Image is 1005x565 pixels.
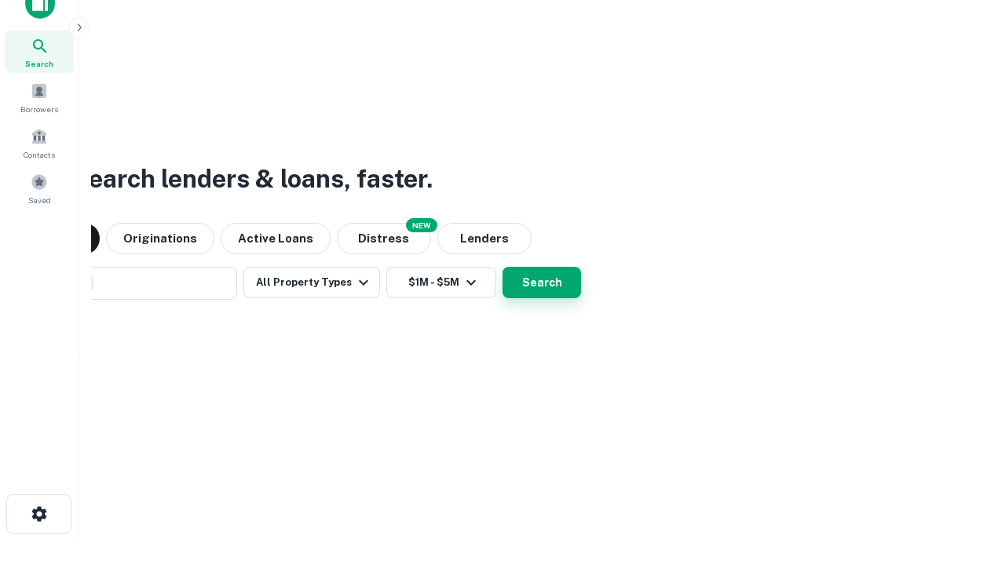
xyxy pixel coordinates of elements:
button: Originations [106,223,214,254]
a: Search [5,31,74,73]
span: Contacts [24,148,55,161]
button: All Property Types [243,267,380,298]
div: NEW [406,218,437,232]
span: Borrowers [20,103,58,115]
span: Saved [28,194,51,206]
a: Saved [5,167,74,210]
button: Search [502,267,581,298]
a: Borrowers [5,76,74,118]
iframe: Chat Widget [926,439,1005,515]
button: Lenders [437,223,532,254]
a: Contacts [5,122,74,164]
span: Search [25,57,53,70]
button: $1M - $5M [386,267,496,298]
h3: Search lenders & loans, faster. [71,160,433,198]
button: Active Loans [221,223,331,254]
button: Search distressed loans with lien and other non-mortgage details. [337,223,431,254]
